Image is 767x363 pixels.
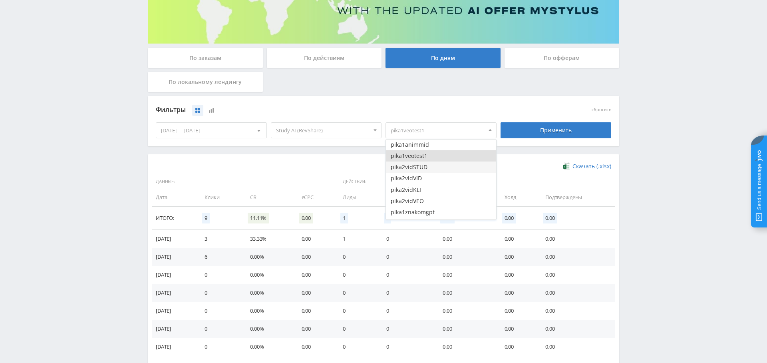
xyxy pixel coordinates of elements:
td: 0 [335,338,378,356]
span: 0.00 [543,213,557,223]
td: [DATE] [152,230,197,248]
td: 0.00% [242,284,293,302]
td: 0 [378,248,435,266]
td: Клики [197,188,242,206]
td: 0 [335,320,378,338]
td: [DATE] [152,302,197,320]
button: pika1veotest1 [386,150,496,162]
td: 0.00 [537,320,615,338]
td: 0.00 [435,266,497,284]
td: 0 [197,338,242,356]
div: Применить [501,122,612,138]
td: 0 [378,266,435,284]
td: 0.00 [497,284,537,302]
td: 0.00 [537,302,615,320]
td: 0.00 [497,338,537,356]
td: 0.00 [497,302,537,320]
td: 3 [197,230,242,248]
td: 0 [335,284,378,302]
div: По действиям [267,48,382,68]
td: 0 [335,248,378,266]
button: pika2vidVID [386,173,496,184]
td: 0.00% [242,302,293,320]
td: 0.00 [294,266,335,284]
button: pika2vidVEO [386,195,496,207]
td: 0.00 [537,248,615,266]
div: По локальному лендингу [148,72,263,92]
td: 33.33% [242,230,293,248]
td: Итого: [152,207,197,230]
td: [DATE] [152,248,197,266]
td: [DATE] [152,320,197,338]
td: CR [242,188,293,206]
td: 0.00 [497,248,537,266]
span: 11.11% [248,213,269,223]
td: 0.00 [294,230,335,248]
td: 0.00 [537,266,615,284]
span: 1 [340,213,348,223]
td: 0.00 [294,284,335,302]
td: Дата [152,188,197,206]
td: 0.00 [497,320,537,338]
button: pika1znakomgpt [386,207,496,218]
td: [DATE] [152,266,197,284]
td: 0 [378,320,435,338]
span: 9 [202,213,210,223]
td: 0 [197,302,242,320]
td: 0 [335,302,378,320]
span: 0.00 [502,213,516,223]
button: сбросить [592,107,611,112]
td: 0.00% [242,266,293,284]
td: 0.00% [242,248,293,266]
td: 0.00 [435,338,497,356]
span: Study AI (RevShare) [276,123,370,138]
td: 0 [378,302,435,320]
button: pika2vidSTUD [386,162,496,173]
td: 0 [378,284,435,302]
td: 0.00 [537,230,615,248]
td: 0 [378,338,435,356]
td: 0.00 [294,302,335,320]
img: xlsx [563,162,570,170]
td: 0.00 [435,320,497,338]
span: 0.00 [299,213,313,223]
span: Скачать (.xlsx) [572,163,611,170]
td: 6 [197,248,242,266]
div: По заказам [148,48,263,68]
div: [DATE] — [DATE] [156,123,266,138]
td: Продажи [378,188,435,206]
td: 0.00% [242,320,293,338]
td: 0.00 [537,284,615,302]
span: 0 [384,213,391,223]
td: [DATE] [152,338,197,356]
button: pika2vidKLI [386,184,496,195]
div: По офферам [505,48,620,68]
td: 0 [197,266,242,284]
span: pika1veotest1 [391,123,484,138]
td: 0.00 [497,230,537,248]
div: Фильтры [156,104,497,116]
td: 0.00% [242,338,293,356]
td: 0.00 [435,284,497,302]
td: 0 [197,320,242,338]
td: 0.00 [294,320,335,338]
td: 0.00 [497,266,537,284]
button: pika1shortklin [386,218,496,229]
td: eCPC [294,188,335,206]
td: 0.00 [294,338,335,356]
a: Скачать (.xlsx) [563,162,611,170]
td: 0.00 [537,338,615,356]
td: 0 [378,230,435,248]
button: pika1animmid [386,139,496,150]
td: 0 [197,284,242,302]
td: 0.00 [294,248,335,266]
span: Действия: [337,175,433,189]
span: Данные: [152,175,333,189]
td: Лиды [335,188,378,206]
td: 0.00 [435,302,497,320]
span: Финансы: [437,175,613,189]
td: 0 [335,266,378,284]
td: [DATE] [152,284,197,302]
td: 1 [335,230,378,248]
td: Подтверждены [537,188,615,206]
